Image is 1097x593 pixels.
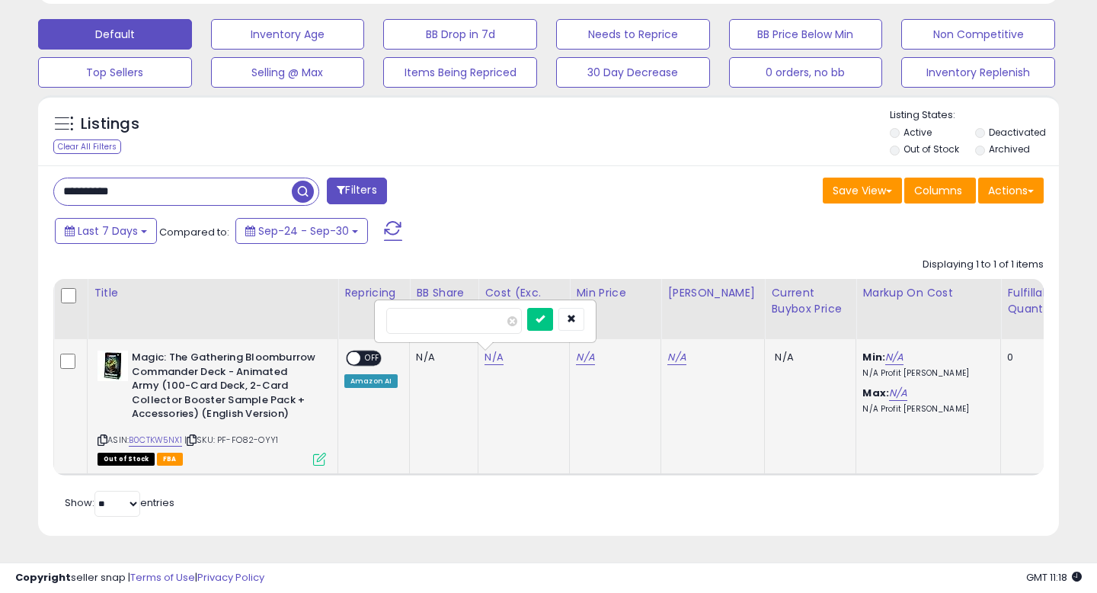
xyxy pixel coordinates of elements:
a: N/A [889,386,907,401]
div: Clear All Filters [53,139,121,154]
button: Last 7 Days [55,218,157,244]
div: [PERSON_NAME] [667,285,758,301]
div: Cost (Exc. VAT) [485,285,563,317]
span: All listings that are currently out of stock and unavailable for purchase on Amazon [98,453,155,466]
button: Selling @ Max [211,57,365,88]
span: Show: entries [65,495,174,510]
div: 0 [1007,351,1054,364]
div: Fulfillable Quantity [1007,285,1060,317]
a: N/A [485,350,503,365]
span: Sep-24 - Sep-30 [258,223,349,239]
button: Sep-24 - Sep-30 [235,218,368,244]
label: Active [904,126,932,139]
button: Inventory Replenish [901,57,1055,88]
button: 30 Day Decrease [556,57,710,88]
button: Items Being Repriced [383,57,537,88]
div: Amazon AI [344,374,398,388]
label: Deactivated [989,126,1046,139]
div: Min Price [576,285,654,301]
button: Non Competitive [901,19,1055,50]
div: seller snap | | [15,571,264,585]
p: Listing States: [890,108,1060,123]
div: Current Buybox Price [771,285,849,317]
span: OFF [360,352,385,365]
button: BB Drop in 7d [383,19,537,50]
a: Privacy Policy [197,570,264,585]
h5: Listings [81,114,139,135]
div: Displaying 1 to 1 of 1 items [923,258,1044,272]
button: Actions [978,178,1044,204]
span: Columns [914,183,962,198]
a: Terms of Use [130,570,195,585]
button: Inventory Age [211,19,365,50]
span: | SKU: PF-FO82-OYY1 [184,434,278,446]
label: Out of Stock [904,143,959,155]
button: BB Price Below Min [729,19,883,50]
button: Top Sellers [38,57,192,88]
button: Needs to Reprice [556,19,710,50]
div: BB Share 24h. [416,285,472,317]
a: B0CTKW5NX1 [129,434,182,447]
button: Save View [823,178,902,204]
button: Columns [904,178,976,204]
span: FBA [157,453,183,466]
img: 41LXk+VSh0L._SL40_.jpg [98,351,128,381]
span: N/A [775,350,793,364]
div: ASIN: [98,351,326,463]
div: Title [94,285,331,301]
a: N/A [576,350,594,365]
button: Default [38,19,192,50]
div: Markup on Cost [862,285,994,301]
div: Repricing [344,285,403,301]
b: Min: [862,350,885,364]
div: N/A [416,351,466,364]
strong: Copyright [15,570,71,585]
b: Max: [862,386,889,400]
th: The percentage added to the cost of goods (COGS) that forms the calculator for Min & Max prices. [856,279,1001,339]
p: N/A Profit [PERSON_NAME] [862,404,989,415]
a: N/A [885,350,904,365]
p: N/A Profit [PERSON_NAME] [862,368,989,379]
a: N/A [667,350,686,365]
button: Filters [327,178,386,204]
span: Last 7 Days [78,223,138,239]
span: 2025-10-11 11:18 GMT [1026,570,1082,585]
b: Magic: The Gathering Bloomburrow Commander Deck - Animated Army (100-Card Deck, 2-Card Collector ... [132,351,317,425]
button: 0 orders, no bb [729,57,883,88]
label: Archived [989,143,1030,155]
span: Compared to: [159,225,229,239]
